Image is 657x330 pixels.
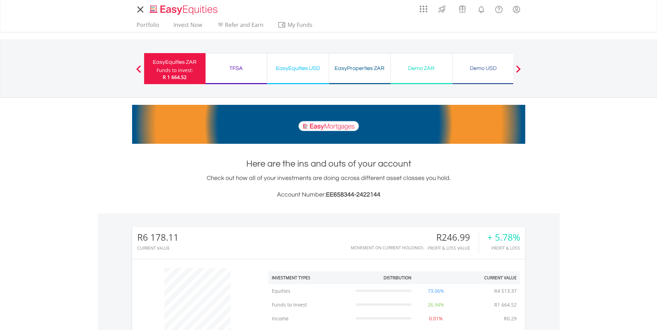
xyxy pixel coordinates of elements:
div: Demo ZAR [395,63,448,73]
td: 73.06% [415,284,457,298]
div: Demo USD [457,63,510,73]
td: 26.94% [415,298,457,312]
a: Refer and Earn [213,21,266,32]
div: EasyEquities USD [271,63,325,73]
th: Current Value [457,271,520,284]
td: Funds to Invest [268,298,352,312]
td: Equities [268,284,352,298]
a: My Profile [508,2,525,17]
span: Refer and Earn [225,21,263,29]
img: thrive-v2.svg [436,3,448,14]
div: Profit & Loss Value [428,246,479,250]
td: Income [268,312,352,326]
a: Invest Now [171,21,205,32]
div: R6 178.11 [137,232,179,242]
div: CURRENT VALUE [137,246,179,250]
div: + 5.78% [487,232,520,242]
td: 0.01% [415,312,457,326]
div: EasyProperties ZAR [333,63,386,73]
div: Distribution [384,275,411,281]
a: FAQ's and Support [490,2,508,16]
a: Vouchers [452,2,472,14]
td: R1 664.52 [491,298,520,312]
div: Movement on Current Holdings: [351,246,424,250]
div: TFSA [210,63,263,73]
div: EasyEquities ZAR [148,57,201,67]
span: R 1 664.52 [163,74,187,80]
button: Next [511,69,525,76]
img: EasyMortage Promotion Banner [132,105,525,144]
a: Notifications [472,2,490,16]
img: vouchers-v2.svg [457,3,468,14]
td: R0.29 [500,312,520,326]
img: EasyEquities_Logo.png [148,4,220,16]
div: R246.99 [428,232,479,242]
a: Portfolio [134,21,162,32]
a: Home page [147,2,220,16]
div: Profit & Loss [487,246,520,250]
div: Check out how all of your investments are doing across different asset classes you hold. [132,173,525,200]
span: My Funds [278,20,323,29]
div: Funds to invest: [157,67,193,74]
button: Previous [132,69,146,76]
h3: Account Number: [132,190,525,200]
td: R4 513.37 [491,284,520,298]
h1: Here are the ins and outs of your account [132,158,525,170]
th: Investment Types [268,271,352,284]
img: grid-menu-icon.svg [420,5,427,13]
a: AppsGrid [415,2,432,13]
span: EE658344-2422144 [326,191,380,198]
